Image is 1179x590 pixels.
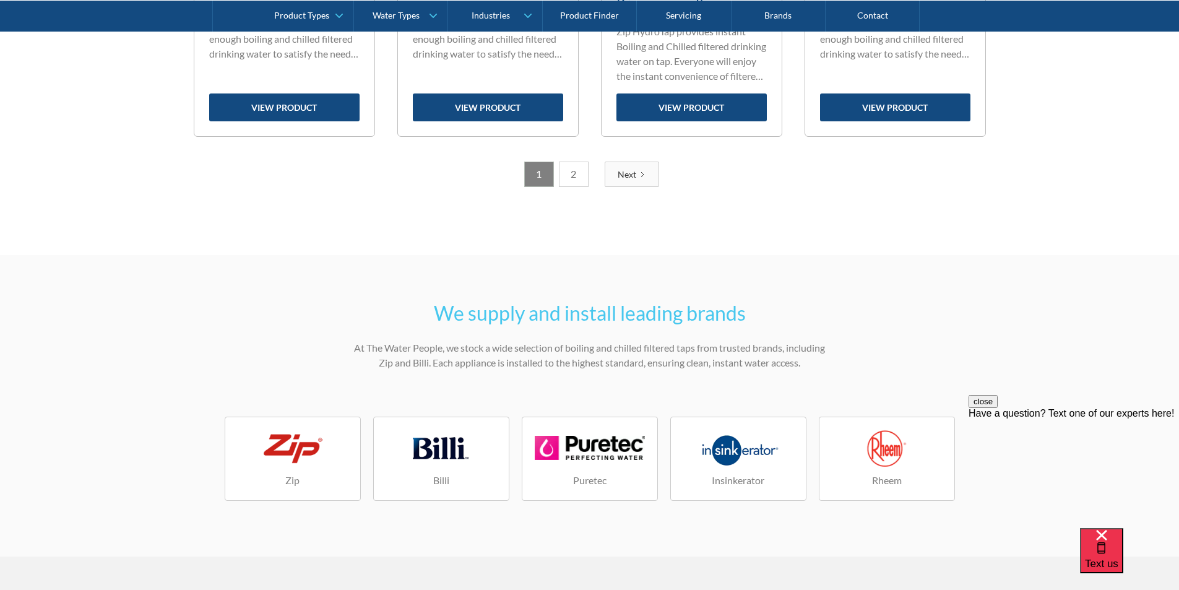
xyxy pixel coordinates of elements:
[524,162,554,187] a: 1
[712,473,764,488] h4: Insinkerator
[605,162,659,187] a: Next Page
[225,417,361,501] a: Zip
[616,93,767,121] a: view product
[373,417,509,501] a: Billi
[559,162,589,187] a: 2
[413,2,563,61] p: Billi Quadra comes in 6 different capacity sizes to ensure you have enough boiling and chilled fi...
[820,2,970,61] p: Billi Quadra comes in 6 different capacity sizes to ensure you have enough boiling and chilled fi...
[348,341,831,370] p: At The Water People, we stock a wide selection of boiling and chilled filtered taps from trusted ...
[872,473,902,488] h4: Rheem
[616,24,767,84] p: Zip HydroTap provides instant Boiling and Chilled filtered drinking water on tap. Everyone will e...
[285,473,300,488] h4: Zip
[820,93,970,121] a: view product
[413,93,563,121] a: view product
[1080,528,1179,590] iframe: podium webchat widget bubble
[472,10,510,20] div: Industries
[348,298,831,328] h2: We supply and install leading brands
[209,93,360,121] a: view product
[194,162,986,187] div: List
[209,2,360,61] p: Billi Quadra comes in 6 different capacity sizes to ensure you have enough boiling and chilled fi...
[969,395,1179,544] iframe: podium webchat widget prompt
[274,10,329,20] div: Product Types
[373,10,420,20] div: Water Types
[670,417,806,501] a: Insinkerator
[618,168,636,181] div: Next
[433,473,449,488] h4: Billi
[819,417,955,501] a: Rheem
[573,473,607,488] h4: Puretec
